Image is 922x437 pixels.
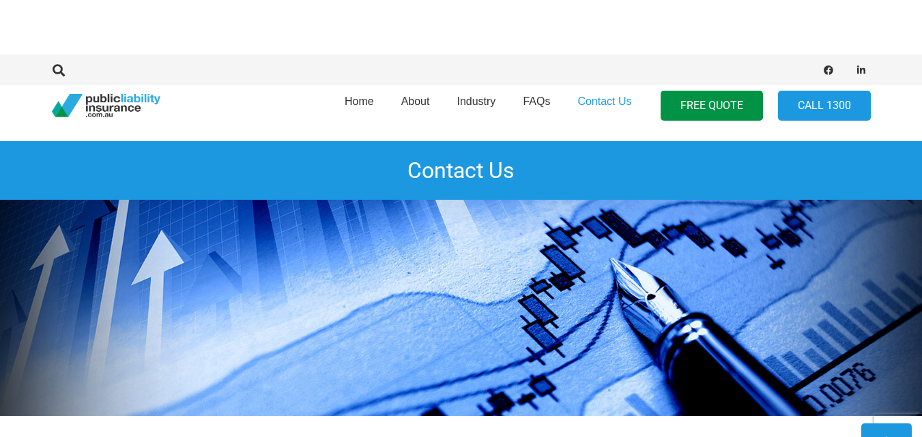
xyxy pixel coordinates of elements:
[345,95,374,107] span: Home
[523,95,550,107] span: FAQs
[819,61,838,80] a: Facebook
[852,61,871,80] a: LinkedIn
[661,91,763,121] a: FREE QUOTE
[778,91,871,121] a: Call 1300
[52,94,160,118] a: pli_logotransparent
[388,81,444,130] a: About
[564,81,645,130] a: Contact Us
[577,95,631,107] span: Contact Us
[331,81,388,130] a: Home
[457,95,495,107] span: Industry
[46,64,73,76] a: Search
[509,81,564,130] a: FAQs
[443,81,509,130] a: Industry
[401,95,430,107] span: About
